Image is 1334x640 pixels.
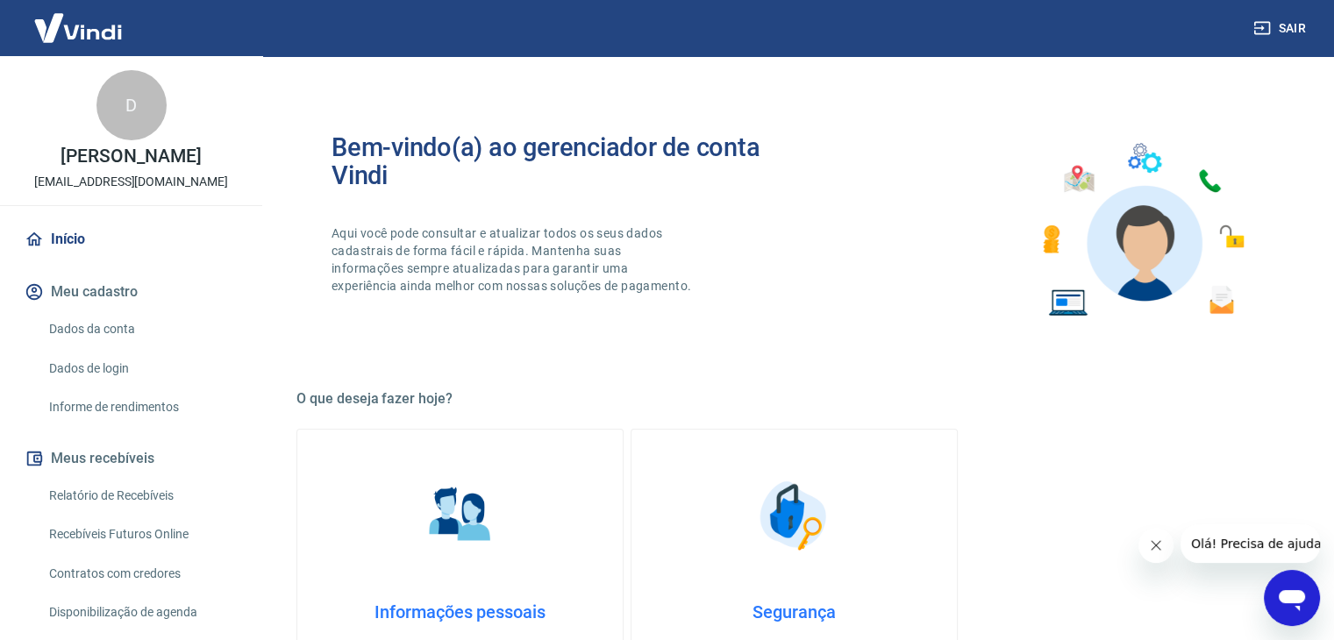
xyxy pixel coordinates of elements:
iframe: Mensagem da empresa [1181,524,1320,563]
h4: Informações pessoais [325,601,595,622]
div: D [96,70,167,140]
a: Informe de rendimentos [42,389,241,425]
p: Aqui você pode consultar e atualizar todos os seus dados cadastrais de forma fácil e rápida. Mant... [332,224,695,295]
span: Olá! Precisa de ajuda? [11,12,147,26]
a: Início [21,220,241,259]
h4: Segurança [660,601,929,622]
button: Sair [1250,12,1313,45]
img: Informações pessoais [417,472,504,559]
a: Recebíveis Futuros Online [42,516,241,552]
a: Dados de login [42,351,241,387]
button: Meu cadastro [21,273,241,311]
a: Disponibilização de agenda [42,594,241,630]
img: Segurança [751,472,838,559]
iframe: Botão para abrir a janela de mensagens [1264,570,1320,626]
a: Contratos com credores [42,556,241,592]
p: [PERSON_NAME] [61,147,201,166]
button: Meus recebíveis [21,439,241,478]
a: Relatório de Recebíveis [42,478,241,514]
p: [EMAIL_ADDRESS][DOMAIN_NAME] [34,173,228,191]
iframe: Fechar mensagem [1138,528,1173,563]
img: Vindi [21,1,135,54]
a: Dados da conta [42,311,241,347]
h5: O que deseja fazer hoje? [296,390,1292,408]
h2: Bem-vindo(a) ao gerenciador de conta Vindi [332,133,795,189]
img: Imagem de um avatar masculino com diversos icones exemplificando as funcionalidades do gerenciado... [1027,133,1257,327]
